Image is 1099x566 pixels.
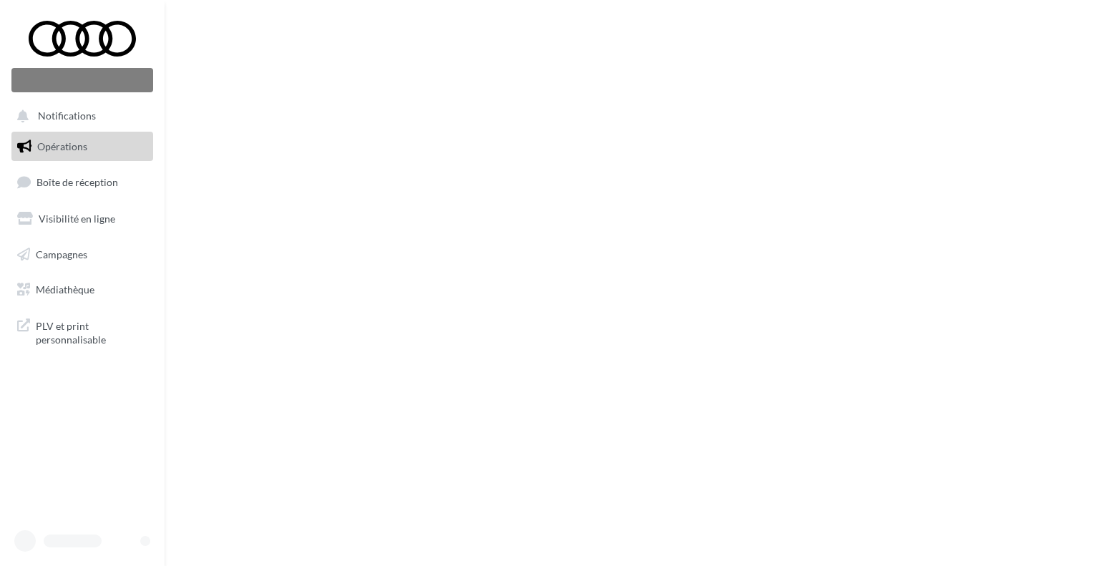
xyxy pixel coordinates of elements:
span: Notifications [38,110,96,122]
a: Médiathèque [9,275,156,305]
a: Boîte de réception [9,167,156,197]
span: Opérations [37,140,87,152]
span: PLV et print personnalisable [36,316,147,347]
div: Nouvelle campagne [11,68,153,92]
span: Boîte de réception [36,176,118,188]
a: Campagnes [9,240,156,270]
span: Visibilité en ligne [39,213,115,225]
a: PLV et print personnalisable [9,311,156,353]
span: Campagnes [36,248,87,260]
span: Médiathèque [36,283,94,296]
a: Opérations [9,132,156,162]
a: Visibilité en ligne [9,204,156,234]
